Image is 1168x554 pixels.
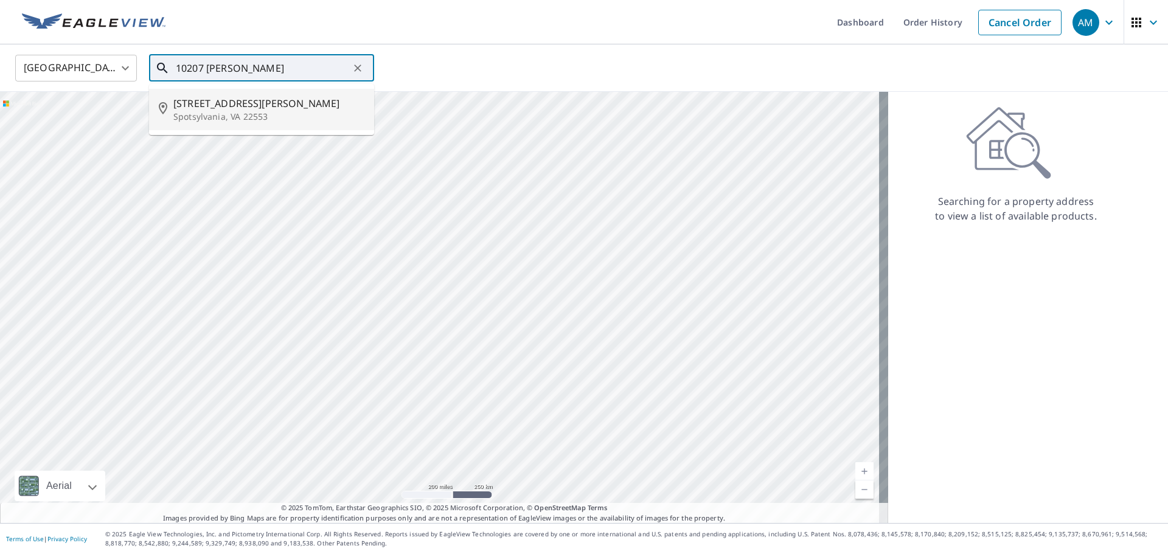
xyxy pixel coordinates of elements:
[349,60,366,77] button: Clear
[934,194,1097,223] p: Searching for a property address to view a list of available products.
[15,471,105,501] div: Aerial
[173,111,364,123] p: Spotsylvania, VA 22553
[22,13,165,32] img: EV Logo
[43,471,75,501] div: Aerial
[105,530,1162,548] p: © 2025 Eagle View Technologies, Inc. and Pictometry International Corp. All Rights Reserved. Repo...
[6,535,87,542] p: |
[534,503,585,512] a: OpenStreetMap
[1072,9,1099,36] div: AM
[281,503,608,513] span: © 2025 TomTom, Earthstar Geographics SIO, © 2025 Microsoft Corporation, ©
[47,535,87,543] a: Privacy Policy
[176,51,349,85] input: Search by address or latitude-longitude
[855,462,874,480] a: Current Level 5, Zoom In
[978,10,1062,35] a: Cancel Order
[15,51,137,85] div: [GEOGRAPHIC_DATA]
[855,480,874,499] a: Current Level 5, Zoom Out
[173,96,364,111] span: [STREET_ADDRESS][PERSON_NAME]
[588,503,608,512] a: Terms
[6,535,44,543] a: Terms of Use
